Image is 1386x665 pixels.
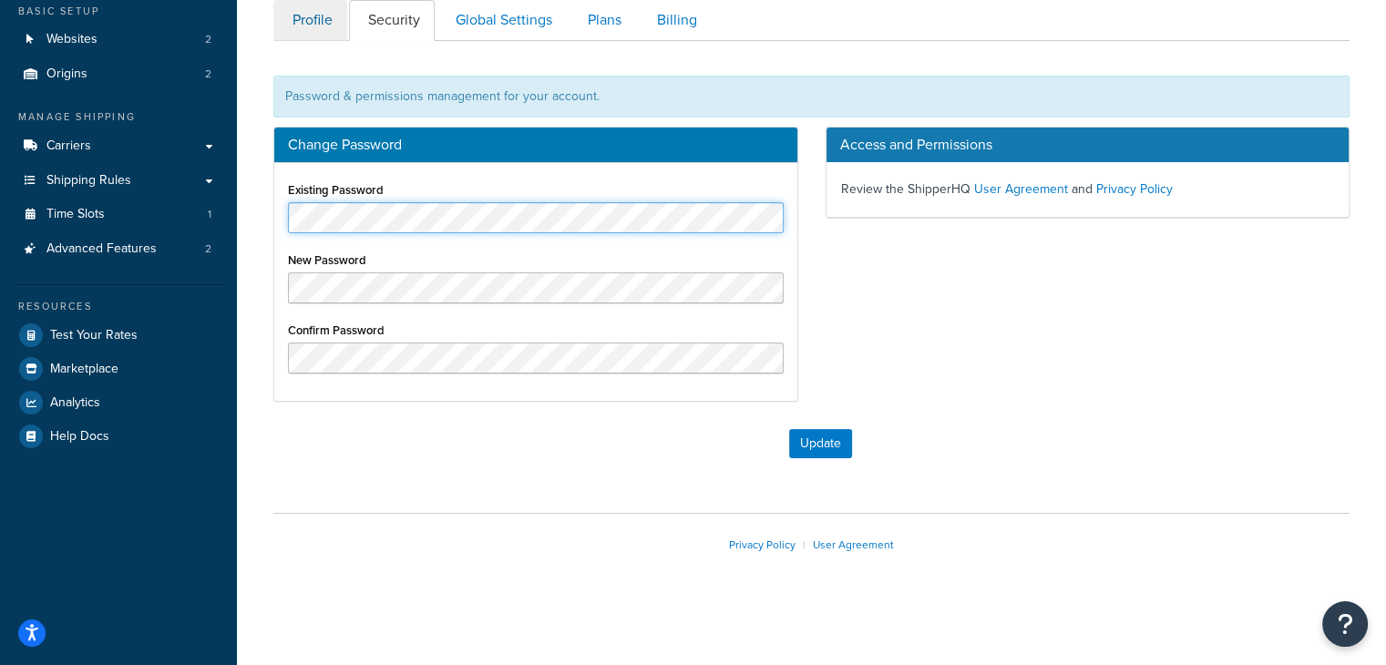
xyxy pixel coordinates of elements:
a: Origins 2 [14,57,223,91]
a: Advanced Features 2 [14,232,223,266]
a: Privacy Policy [729,537,796,553]
a: Time Slots 1 [14,198,223,231]
a: Websites 2 [14,23,223,56]
span: Time Slots [46,207,105,222]
p: Review the ShipperHQ and [841,177,1335,202]
a: Privacy Policy [1096,179,1173,199]
div: Manage Shipping [14,109,223,125]
a: Analytics [14,386,223,419]
a: Help Docs [14,420,223,453]
span: Carriers [46,138,91,154]
button: Open Resource Center [1322,601,1368,647]
span: 2 [205,66,211,82]
li: Origins [14,57,223,91]
span: Test Your Rates [50,328,138,343]
a: Carriers [14,129,223,163]
span: Help Docs [50,429,109,445]
span: 1 [208,207,211,222]
span: Analytics [50,395,100,411]
span: Advanced Features [46,241,157,257]
div: Basic Setup [14,4,223,19]
button: Update [789,429,852,458]
li: Advanced Features [14,232,223,266]
span: 2 [205,241,211,257]
span: Marketplace [50,362,118,377]
span: Websites [46,32,98,47]
label: New Password [288,253,366,267]
a: Test Your Rates [14,319,223,352]
label: Existing Password [288,183,384,197]
a: Shipping Rules [14,164,223,198]
span: | [803,537,806,553]
li: Time Slots [14,198,223,231]
a: User Agreement [813,537,894,553]
label: Confirm Password [288,323,385,337]
span: 2 [205,32,211,47]
div: Password & permissions management for your account. [273,76,1350,118]
a: Marketplace [14,353,223,385]
span: Origins [46,66,87,82]
div: Resources [14,299,223,314]
li: Websites [14,23,223,56]
h3: Change Password [288,137,784,153]
h3: Access and Permissions [826,128,1350,162]
a: User Agreement [974,179,1068,199]
span: Shipping Rules [46,173,131,189]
